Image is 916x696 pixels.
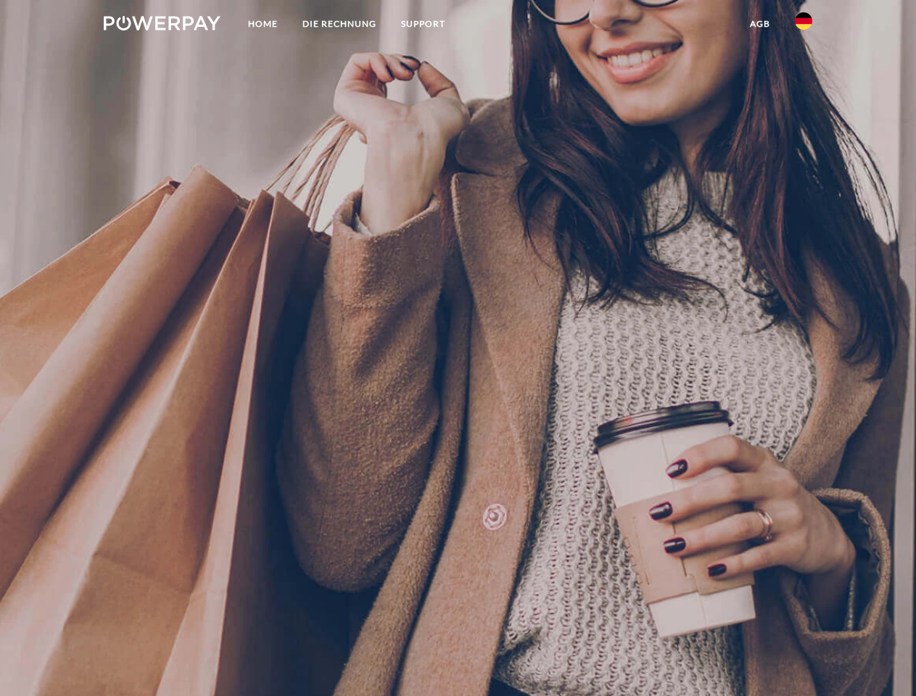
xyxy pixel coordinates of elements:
[290,11,389,37] a: DIE RECHNUNG
[104,16,220,30] img: logo-powerpay-white.svg
[389,11,458,37] a: SUPPORT
[236,11,290,37] a: Home
[795,12,812,30] img: de
[738,11,783,37] a: agb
